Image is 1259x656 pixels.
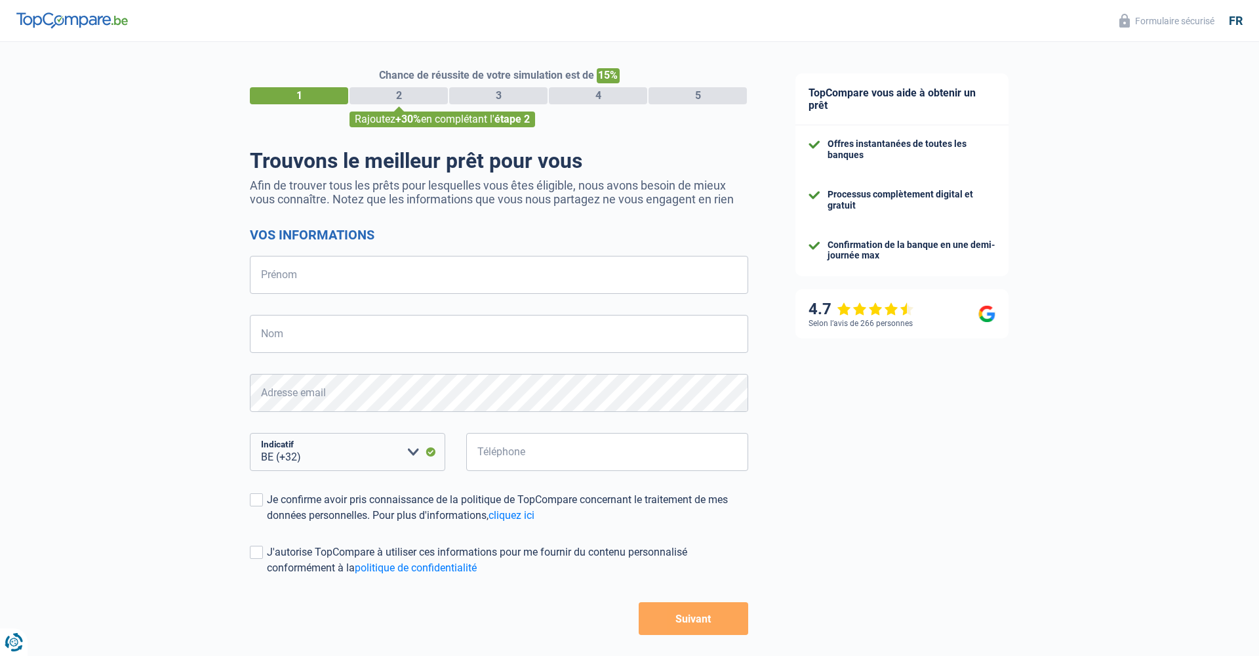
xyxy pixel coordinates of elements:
div: Je confirme avoir pris connaissance de la politique de TopCompare concernant le traitement de mes... [267,492,748,523]
div: 4 [549,87,647,104]
div: TopCompare vous aide à obtenir un prêt [795,73,1009,125]
span: Chance de réussite de votre simulation est de [379,69,594,81]
h1: Trouvons le meilleur prêt pour vous [250,148,748,173]
p: Afin de trouver tous les prêts pour lesquelles vous êtes éligible, nous avons besoin de mieux vou... [250,178,748,206]
div: Processus complètement digital et gratuit [828,189,995,211]
div: 5 [649,87,747,104]
div: 3 [449,87,548,104]
img: TopCompare Logo [16,12,128,28]
div: fr [1229,14,1243,28]
span: étape 2 [494,113,530,125]
button: Suivant [639,602,748,635]
div: Selon l’avis de 266 personnes [809,319,913,328]
h2: Vos informations [250,227,748,243]
a: politique de confidentialité [355,562,477,574]
div: Confirmation de la banque en une demi-journée max [828,239,995,262]
div: 4.7 [809,300,914,319]
button: Formulaire sécurisé [1111,10,1222,31]
input: 401020304 [466,433,748,471]
div: 2 [350,87,448,104]
div: Offres instantanées de toutes les banques [828,138,995,161]
div: J'autorise TopCompare à utiliser ces informations pour me fournir du contenu personnalisé conform... [267,544,748,576]
span: 15% [597,68,620,83]
a: cliquez ici [489,509,534,522]
span: +30% [395,113,421,125]
div: 1 [250,87,348,104]
div: Rajoutez en complétant l' [350,112,535,127]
